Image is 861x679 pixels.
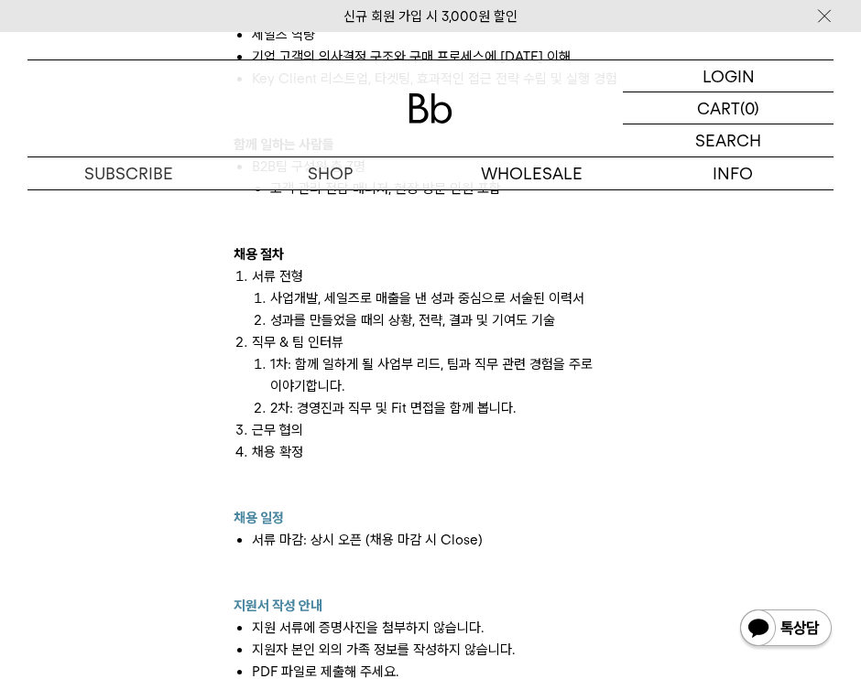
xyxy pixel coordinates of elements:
p: WHOLESALE [430,157,632,189]
li: 직무 & 팀 인터뷰 [252,331,627,419]
p: LOGIN [703,60,755,92]
li: 근무 협의 [252,419,627,441]
a: 신규 회원 가입 시 3,000원 할인 [343,8,518,25]
p: SEARCH [695,124,761,156]
li: 채용 확정 [252,441,627,507]
li: 사업개발, 세일즈로 매출을 낸 성과 중심으로 서술된 이력서 [270,287,627,309]
li: 2차: 경영진과 직무 및 Fit 면접을 함께 봅니다. [270,397,627,419]
li: 서류 전형 [252,265,627,331]
li: 지원자 본인 외의 가족 정보를 작성하지 않습니다. [252,639,627,661]
li: 성과를 만들었을 때의 상황, 전략, 결과 및 기여도 기술 [270,309,627,331]
a: SHOP [229,157,430,189]
b: 채용 절차 [234,246,284,263]
b: 채용 일정 [234,510,284,526]
a: LOGIN [623,60,834,92]
p: INFO [632,157,834,189]
img: 카카오톡 채널 1:1 채팅 버튼 [738,608,834,652]
li: 1차: 함께 일하게 될 사업부 리드, 팀과 직무 관련 경험을 주로 이야기합니다. [270,353,627,397]
a: CART (0) [623,92,834,124]
img: 로고 [409,93,452,124]
b: 지원서 작성 안내 [234,598,322,614]
a: SUBSCRIBE [27,157,229,189]
li: 서류 마감: 상시 오픈 (채용 마감 시 Close) [252,529,627,551]
li: 지원 서류에 증명사진을 첨부하지 않습니다. [252,617,627,639]
p: CART [697,92,740,124]
p: (0) [740,92,759,124]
